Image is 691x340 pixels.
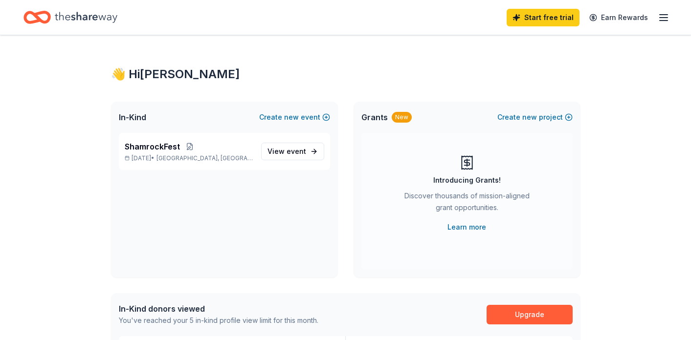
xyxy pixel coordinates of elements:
a: Earn Rewards [583,9,654,26]
span: new [284,111,299,123]
div: Discover thousands of mission-aligned grant opportunities. [401,190,534,217]
div: 👋 Hi [PERSON_NAME] [111,66,580,82]
span: event [287,147,306,155]
span: In-Kind [119,111,146,123]
button: Createnewevent [259,111,330,123]
div: Introducing Grants! [433,174,501,186]
span: [GEOGRAPHIC_DATA], [GEOGRAPHIC_DATA] [156,154,253,162]
a: View event [261,143,324,160]
a: Home [23,6,117,29]
span: ShamrockFest [125,141,180,152]
a: Upgrade [487,305,573,324]
a: Learn more [447,221,486,233]
div: You've reached your 5 in-kind profile view limit for this month. [119,315,318,326]
span: new [522,111,537,123]
div: New [392,112,412,123]
a: Start free trial [507,9,580,26]
div: In-Kind donors viewed [119,303,318,315]
button: Createnewproject [497,111,573,123]
p: [DATE] • [125,154,253,162]
span: Grants [361,111,388,123]
span: View [267,146,306,157]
